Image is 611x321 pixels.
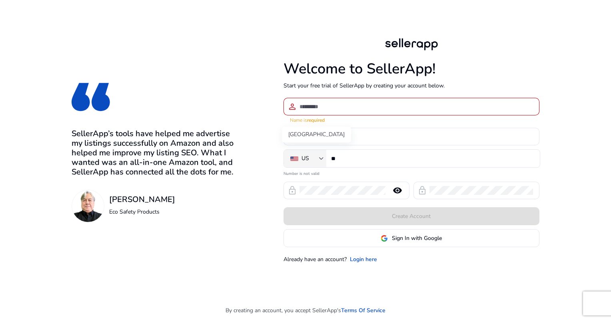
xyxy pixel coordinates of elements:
[72,129,242,177] h3: SellerApp’s tools have helped me advertise my listings successfully on Amazon and also helped me ...
[392,234,442,242] span: Sign In with Google
[341,306,385,315] a: Terms Of Service
[109,208,175,216] p: Eco Safety Products
[282,127,351,143] div: [GEOGRAPHIC_DATA]
[284,229,539,247] button: Sign In with Google
[288,186,297,195] span: lock
[109,195,175,204] h3: [PERSON_NAME]
[284,168,539,177] mat-error: Number is not valid
[307,117,325,123] strong: required
[388,186,407,195] mat-icon: remove_red_eye
[290,115,533,124] mat-error: Name is
[284,60,539,77] h1: Welcome to SellerApp!
[350,255,377,264] a: Login here
[417,186,427,195] span: lock
[284,81,539,90] p: Start your free trial of SellerApp by creating your account below.
[284,255,347,264] p: Already have an account?
[381,235,388,242] img: google-logo.svg
[302,154,309,163] div: US
[288,102,297,111] span: person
